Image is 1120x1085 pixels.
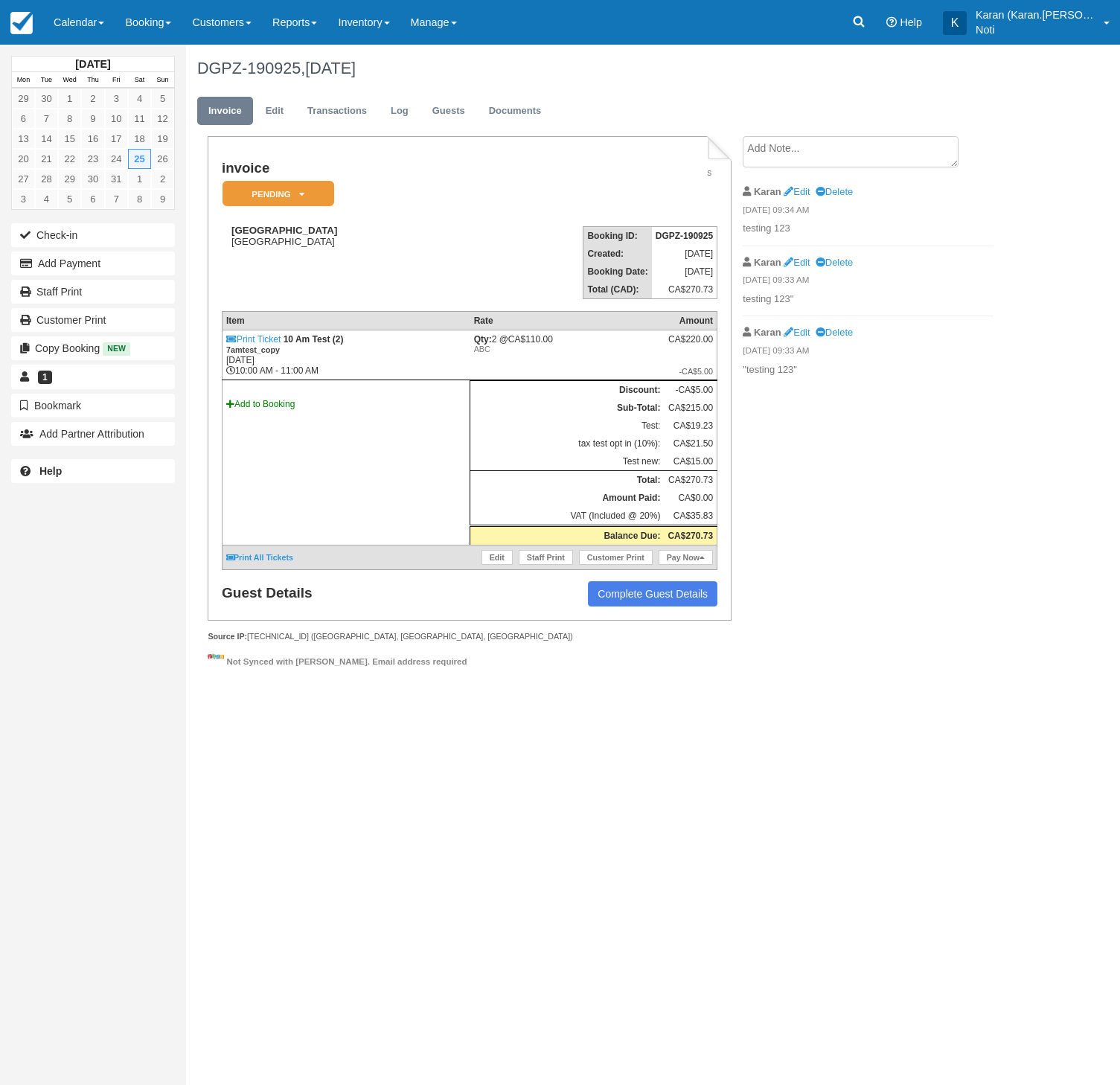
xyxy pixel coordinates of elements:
a: 25 [128,149,151,169]
button: Copy Booking New [11,336,175,360]
td: [DATE] 10:00 AM - 11:00 AM [222,330,470,380]
a: 1 [128,169,151,189]
i: Help [886,17,897,28]
a: 30 [35,89,58,109]
div: [TECHNICAL_ID] ([GEOGRAPHIC_DATA], [GEOGRAPHIC_DATA], [GEOGRAPHIC_DATA]) [208,631,731,642]
a: 19 [151,129,174,149]
td: CA$15.00 [664,452,717,471]
p: Noti [976,22,1095,37]
td: tax test opt in (10%): [470,435,665,452]
strong: CA$270.73 [668,531,713,541]
strong: DGPZ-190925 [656,231,713,241]
a: Print Ticket [226,334,281,345]
td: CA$270.73 [664,471,717,490]
small: 7amtest_copy [226,345,280,354]
a: Edit [784,257,810,268]
a: 3 [105,89,128,109]
a: 12 [151,109,174,129]
a: Customer Print [579,550,653,565]
span: Help [900,16,922,28]
a: 5 [58,189,81,209]
a: 10 [105,109,128,129]
a: 4 [128,89,151,109]
strong: Qty [474,334,492,345]
th: Sun [151,72,174,89]
a: 18 [128,129,151,149]
strong: [GEOGRAPHIC_DATA] [231,225,337,236]
h1: DGPZ-190925, [197,60,1015,77]
strong: Karan [754,327,781,338]
p: "testing 123" [743,363,993,377]
th: Created: [583,245,652,263]
th: Mon [12,72,35,89]
div: [GEOGRAPHIC_DATA] [222,225,453,247]
a: 11 [128,109,151,129]
a: 7 [105,189,128,209]
em: -CA$5.00 [668,367,713,376]
strong: Guest Details [222,585,327,601]
a: Transactions [296,97,378,126]
td: CA$215.00 [664,399,717,417]
a: 8 [128,189,151,209]
td: VAT (Included @ 20%) [470,507,665,526]
a: Log [380,97,420,126]
a: Delete [816,186,853,197]
th: Balance Due: [470,526,665,545]
strong: [DATE] [75,58,110,70]
td: CA$19.23 [664,417,717,435]
th: Fri [105,72,128,89]
th: Sat [128,72,151,89]
th: Discount: [470,381,665,400]
td: CA$270.73 [652,281,717,299]
a: 26 [151,149,174,169]
span: New [103,342,130,355]
a: 29 [12,89,35,109]
a: Edit [784,186,810,197]
td: [DATE] [652,263,717,281]
a: 7 [35,109,58,129]
button: Add Payment [11,252,175,275]
a: 4 [35,189,58,209]
h1: invoice [222,161,453,176]
a: Print All Tickets [226,553,293,562]
a: Pay Now [659,550,713,565]
strong: Source IP: [208,632,247,641]
a: 13 [12,129,35,149]
th: Booking ID: [583,227,652,246]
td: CA$21.50 [664,435,717,452]
a: 9 [81,109,104,129]
a: 2 [81,89,104,109]
a: Add to Booking [226,399,295,409]
img: checkfront-main-nav-mini-logo.png [10,12,33,34]
a: 1 [58,89,81,109]
button: Bookmark [11,394,175,417]
address: s [459,167,711,179]
a: 2 [151,169,174,189]
th: Amount [664,312,717,330]
a: 20 [12,149,35,169]
em: [DATE] 09:33 AM [743,345,993,361]
td: Test new: [470,452,665,471]
th: Item [222,312,470,330]
a: 27 [12,169,35,189]
span: [DATE] [305,59,356,77]
a: Staff Print [11,280,175,304]
b: Help [39,465,62,477]
a: 3 [12,189,35,209]
th: Booking Date: [583,263,652,281]
a: 6 [12,109,35,129]
td: CA$0.00 [664,489,717,507]
a: 21 [35,149,58,169]
a: 17 [105,129,128,149]
button: Check-in [11,223,175,247]
strong: Karan [754,257,781,268]
a: Customer Print [11,308,175,332]
a: Documents [478,97,553,126]
a: Edit [481,550,513,565]
a: 5 [151,89,174,109]
button: Add Partner Attribution [11,422,175,446]
div: CA$220.00 [668,334,713,356]
em: [DATE] 09:33 AM [743,274,993,290]
a: 16 [81,129,104,149]
a: Invoice [197,97,253,126]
